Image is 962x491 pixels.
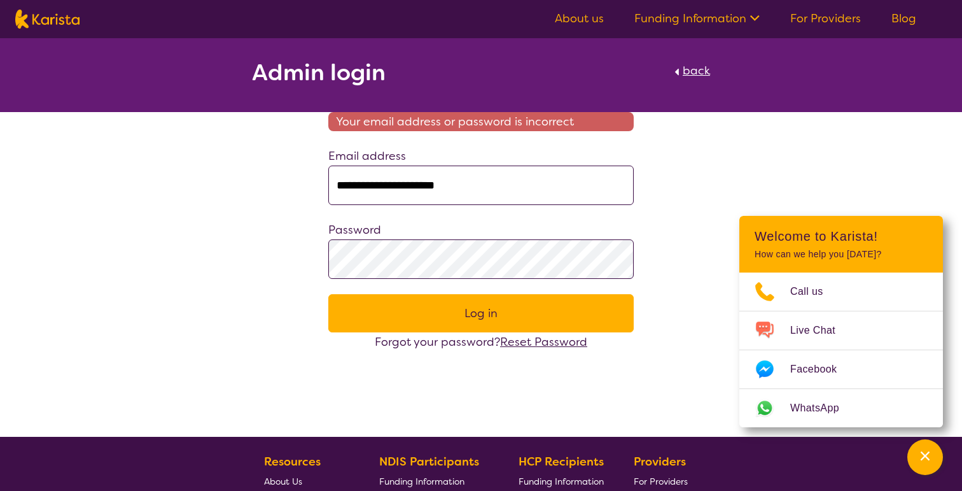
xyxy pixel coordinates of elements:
[790,360,852,379] span: Facebook
[739,389,943,427] a: Web link opens in a new tab.
[328,148,406,164] label: Email address
[790,321,851,340] span: Live Chat
[264,454,321,469] b: Resources
[634,476,688,487] span: For Providers
[328,294,634,332] button: Log in
[907,439,943,475] button: Channel Menu
[328,332,634,352] div: Forgot your password?
[519,476,604,487] span: Funding Information
[328,222,381,238] label: Password
[790,11,861,26] a: For Providers
[790,282,839,301] span: Call us
[379,471,489,491] a: Funding Information
[264,471,349,491] a: About Us
[328,112,634,131] span: Your email address or password is incorrect
[634,471,693,491] a: For Providers
[519,454,604,469] b: HCP Recipients
[519,471,604,491] a: Funding Information
[755,229,928,244] h2: Welcome to Karista!
[500,334,587,350] a: Reset Password
[891,11,916,26] a: Blog
[264,476,302,487] span: About Us
[790,399,854,418] span: WhatsApp
[739,216,943,427] div: Channel Menu
[683,63,710,78] span: back
[379,454,479,469] b: NDIS Participants
[379,476,464,487] span: Funding Information
[755,249,928,260] p: How can we help you [DATE]?
[634,454,686,469] b: Providers
[634,11,760,26] a: Funding Information
[555,11,604,26] a: About us
[15,10,80,29] img: Karista logo
[671,61,710,89] a: back
[739,273,943,427] ul: Choose channel
[252,61,386,84] h2: Admin login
